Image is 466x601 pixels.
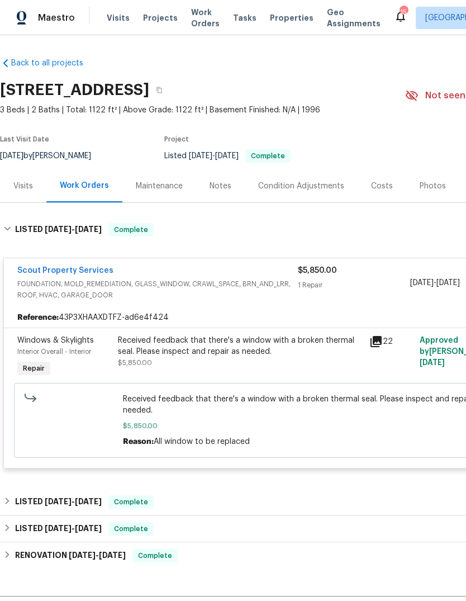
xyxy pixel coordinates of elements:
span: [DATE] [436,279,460,287]
div: Visits [13,181,33,192]
span: Listed [164,152,291,160]
span: Repair [18,363,49,374]
span: Projects [143,12,178,23]
span: - [410,277,460,288]
div: Received feedback that there's a window with a broken thermal seal. Please inspect and repair as ... [118,335,363,357]
span: - [45,498,102,505]
span: Geo Assignments [327,7,381,29]
span: - [45,524,102,532]
span: Visits [107,12,130,23]
span: $5,850.00 [298,267,337,275]
h6: LISTED [15,223,102,236]
span: [DATE] [75,524,102,532]
span: Maestro [38,12,75,23]
span: Complete [110,224,153,235]
span: [DATE] [45,498,72,505]
h6: LISTED [15,522,102,536]
span: Windows & Skylights [17,337,94,344]
span: [DATE] [410,279,434,287]
span: - [69,551,126,559]
div: Photos [420,181,446,192]
a: Scout Property Services [17,267,113,275]
span: [DATE] [75,225,102,233]
span: All window to be replaced [154,438,250,446]
span: Complete [110,523,153,534]
div: Work Orders [60,180,109,191]
div: Costs [371,181,393,192]
span: [DATE] [189,152,212,160]
div: 15 [400,7,407,18]
div: 22 [369,335,413,348]
span: [DATE] [69,551,96,559]
span: [DATE] [45,225,72,233]
div: Condition Adjustments [258,181,344,192]
span: [DATE] [215,152,239,160]
div: Maintenance [136,181,183,192]
span: $5,850.00 [118,359,152,366]
span: [DATE] [99,551,126,559]
span: [DATE] [75,498,102,505]
span: FOUNDATION, MOLD_REMEDIATION, GLASS_WINDOW, CRAWL_SPACE, BRN_AND_LRR, ROOF, HVAC, GARAGE_DOOR [17,278,298,301]
span: Work Orders [191,7,220,29]
span: - [45,225,102,233]
span: Complete [246,153,289,159]
h6: RENOVATION [15,549,126,562]
span: - [189,152,239,160]
span: Project [164,136,189,143]
b: Reference: [17,312,59,323]
span: [DATE] [420,359,445,367]
h6: LISTED [15,495,102,509]
span: [DATE] [45,524,72,532]
button: Copy Address [149,80,169,100]
span: Complete [110,496,153,508]
div: 1 Repair [298,280,410,291]
div: Notes [210,181,231,192]
span: Complete [134,550,177,561]
span: Reason: [123,438,154,446]
span: Interior Overall - Interior [17,348,91,355]
span: Tasks [233,14,256,22]
span: Properties [270,12,313,23]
